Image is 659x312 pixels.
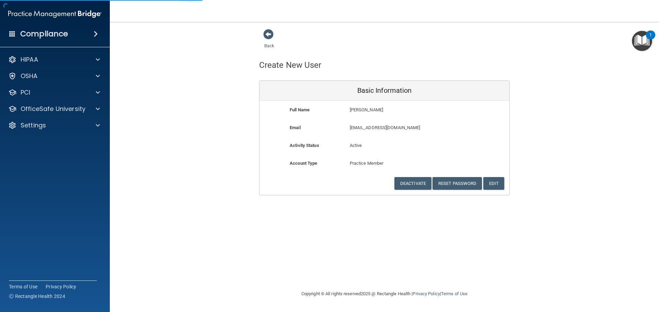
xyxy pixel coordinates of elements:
[21,55,38,64] p: HIPAA
[8,88,100,97] a: PCI
[21,88,30,97] p: PCI
[350,124,459,132] p: [EMAIL_ADDRESS][DOMAIN_NAME]
[8,121,100,129] a: Settings
[394,177,431,190] button: Deactivate
[21,121,46,129] p: Settings
[290,143,319,148] b: Activity Status
[259,61,322,70] h4: Create New User
[483,177,504,190] button: Edit
[290,161,317,166] b: Account Type
[9,283,37,290] a: Terms of Use
[264,35,274,48] a: Back
[8,72,100,80] a: OSHA
[350,106,459,114] p: [PERSON_NAME]
[350,141,419,150] p: Active
[413,291,440,296] a: Privacy Policy
[290,125,301,130] b: Email
[9,293,65,300] span: Ⓒ Rectangle Health 2024
[46,283,77,290] a: Privacy Policy
[350,159,419,167] p: Practice Member
[259,81,509,101] div: Basic Information
[8,55,100,64] a: HIPAA
[632,31,652,51] button: Open Resource Center, 1 new notification
[540,263,651,291] iframe: Drift Widget Chat Controller
[20,29,68,39] h4: Compliance
[8,7,102,21] img: PMB logo
[290,107,310,112] b: Full Name
[8,105,100,113] a: OfficeSafe University
[432,177,482,190] button: Reset Password
[259,283,510,305] div: Copyright © All rights reserved 2025 @ Rectangle Health | |
[21,105,85,113] p: OfficeSafe University
[21,72,38,80] p: OSHA
[649,35,652,44] div: 1
[441,291,467,296] a: Terms of Use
